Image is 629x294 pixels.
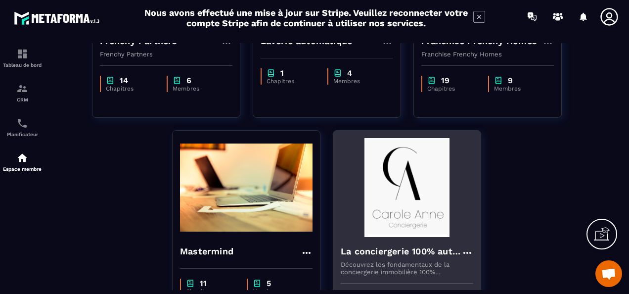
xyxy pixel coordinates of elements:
[186,76,191,85] p: 6
[494,76,503,85] img: chapter
[2,145,42,179] a: automationsautomationsEspace membre
[16,117,28,129] img: scheduler
[120,76,128,85] p: 14
[144,7,468,28] h2: Nous avons effectué une mise à jour sur Stripe. Veuillez reconnecter votre compte Stripe afin de ...
[16,48,28,60] img: formation
[427,85,478,92] p: Chapitres
[173,85,223,92] p: Membres
[14,9,103,27] img: logo
[341,261,473,276] p: Découvrez les fondamentaux de la conciergerie immobilière 100% automatisée. Cette formation est c...
[2,62,42,68] p: Tableau de bord
[267,68,275,78] img: chapter
[341,138,473,237] img: formation-background
[508,76,513,85] p: 9
[253,279,262,288] img: chapter
[2,166,42,172] p: Espace membre
[106,76,115,85] img: chapter
[347,68,352,78] p: 4
[2,110,42,145] a: schedulerschedulerPlanificateur
[333,78,383,85] p: Membres
[280,68,284,78] p: 1
[2,41,42,75] a: formationformationTableau de bord
[16,152,28,164] img: automations
[200,279,207,288] p: 11
[427,76,436,85] img: chapter
[180,245,233,258] h4: Mastermind
[333,68,342,78] img: chapter
[494,85,544,92] p: Membres
[267,78,317,85] p: Chapitres
[173,76,181,85] img: chapter
[441,76,449,85] p: 19
[2,97,42,102] p: CRM
[100,50,232,58] p: Frenchy Partners
[2,75,42,110] a: formationformationCRM
[421,50,554,58] p: Franchise Frenchy Homes
[180,138,313,237] img: formation-background
[186,279,195,288] img: chapter
[16,83,28,95] img: formation
[267,279,271,288] p: 5
[341,245,461,258] h4: La conciergerie 100% automatisée
[106,85,157,92] p: Chapitres
[595,260,622,287] div: Ouvrir le chat
[2,132,42,137] p: Planificateur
